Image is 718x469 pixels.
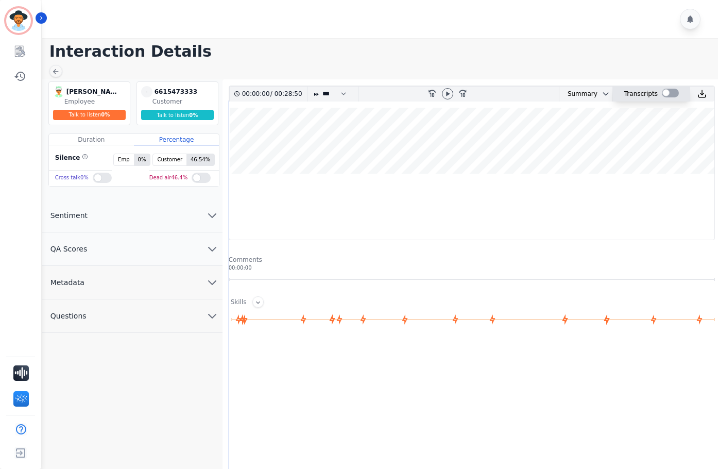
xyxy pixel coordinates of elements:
div: Talk to listen [141,110,214,120]
div: Customer [152,97,216,106]
svg: chevron down [206,243,218,255]
div: Summary [559,87,597,102]
div: / [242,87,305,102]
div: Silence [53,154,89,166]
div: Transcripts [624,87,658,102]
div: 6615473333 [155,86,206,97]
span: Customer [153,154,186,165]
span: - [141,86,152,97]
span: 0 % [134,154,150,165]
div: [PERSON_NAME] [66,86,118,97]
div: Dead air 46.4 % [149,171,187,186]
div: Comments [229,256,715,264]
img: download audio [697,89,707,98]
svg: chevron down [602,90,610,98]
div: Employee [64,97,128,106]
button: QA Scores chevron down [42,232,223,266]
div: Skills [231,298,247,308]
div: Duration [49,134,134,145]
button: Questions chevron down [42,299,223,333]
span: Questions [42,311,95,321]
span: Sentiment [42,210,96,221]
svg: chevron down [206,310,218,322]
div: Percentage [134,134,219,145]
button: Metadata chevron down [42,266,223,299]
button: chevron down [597,90,610,98]
span: 0 % [101,112,110,118]
span: 46.54 % [186,154,214,165]
svg: chevron down [206,276,218,289]
span: Metadata [42,277,93,288]
span: QA Scores [42,244,96,254]
div: 00:00:00 [229,264,715,272]
span: Emp [114,154,133,165]
img: Bordered avatar [6,8,31,33]
div: Talk to listen [53,110,126,120]
button: Sentiment chevron down [42,199,223,232]
span: 0 % [189,112,198,118]
div: 00:00:00 [242,87,270,102]
svg: chevron down [206,209,218,222]
div: Cross talk 0 % [55,171,89,186]
div: 00:28:50 [272,87,301,102]
h1: Interaction Details [49,42,718,61]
